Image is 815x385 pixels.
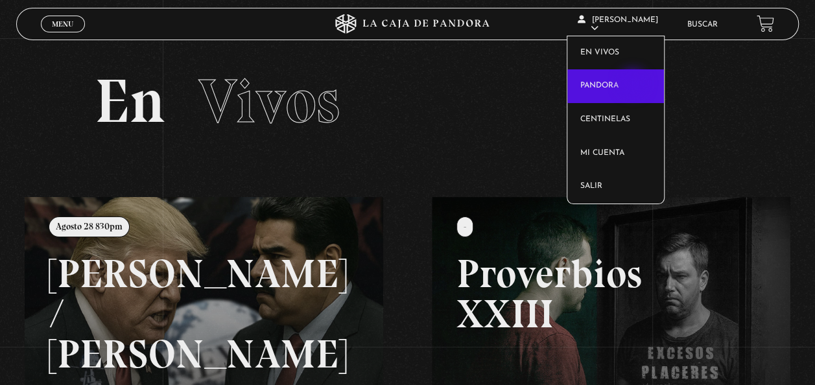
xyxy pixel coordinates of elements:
[95,71,720,132] h2: En
[567,36,664,70] a: En vivos
[567,137,664,170] a: Mi cuenta
[567,103,664,137] a: Centinelas
[52,20,73,28] span: Menu
[687,21,718,29] a: Buscar
[48,31,78,40] span: Cerrar
[198,64,340,138] span: Vivos
[577,16,657,32] span: [PERSON_NAME]
[757,15,774,32] a: View your shopping cart
[567,170,664,204] a: Salir
[567,69,664,103] a: Pandora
